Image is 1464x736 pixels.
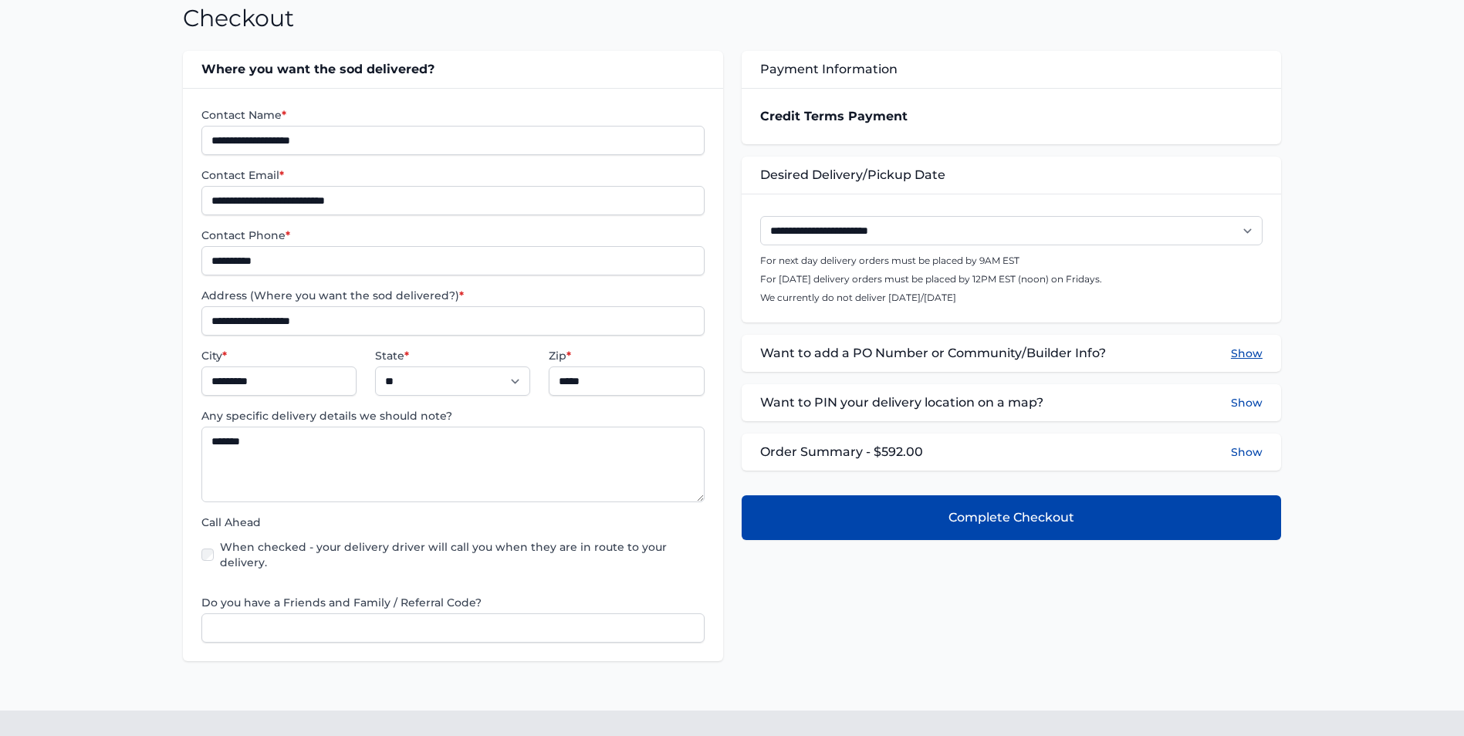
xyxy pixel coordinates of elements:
[183,5,294,32] h1: Checkout
[375,348,530,363] label: State
[760,109,908,123] strong: Credit Terms Payment
[760,443,923,461] span: Order Summary - $592.00
[201,167,704,183] label: Contact Email
[742,157,1281,194] div: Desired Delivery/Pickup Date
[183,51,722,88] div: Where you want the sod delivered?
[760,273,1263,285] p: For [DATE] delivery orders must be placed by 12PM EST (noon) on Fridays.
[742,495,1281,540] button: Complete Checkout
[760,292,1263,304] p: We currently do not deliver [DATE]/[DATE]
[948,508,1074,527] span: Complete Checkout
[220,539,704,570] label: When checked - your delivery driver will call you when they are in route to your delivery.
[1231,344,1263,363] button: Show
[760,255,1263,267] p: For next day delivery orders must be placed by 9AM EST
[201,515,704,530] label: Call Ahead
[760,344,1106,363] span: Want to add a PO Number or Community/Builder Info?
[201,288,704,303] label: Address (Where you want the sod delivered?)
[1231,393,1263,412] button: Show
[549,348,704,363] label: Zip
[201,348,357,363] label: City
[201,228,704,243] label: Contact Phone
[201,107,704,123] label: Contact Name
[742,51,1281,88] div: Payment Information
[201,408,704,424] label: Any specific delivery details we should note?
[760,393,1043,412] span: Want to PIN your delivery location on a map?
[201,595,704,610] label: Do you have a Friends and Family / Referral Code?
[1231,444,1263,460] button: Show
